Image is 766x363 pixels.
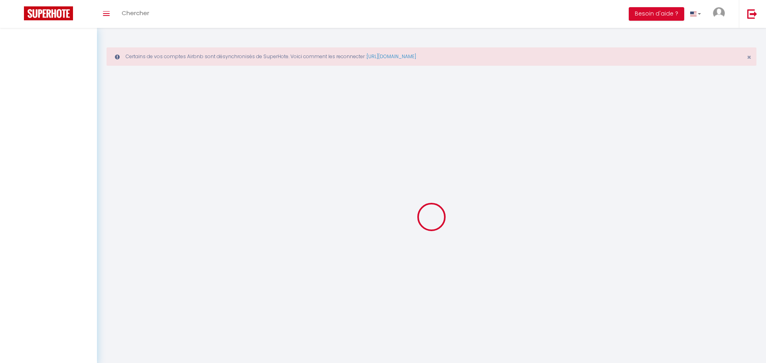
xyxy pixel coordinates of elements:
img: ... [713,7,725,19]
div: Certains de vos comptes Airbnb sont désynchronisés de SuperHote. Voici comment les reconnecter : [107,47,756,66]
span: Chercher [122,9,149,17]
button: Close [747,54,751,61]
img: Super Booking [24,6,73,20]
button: Besoin d'aide ? [629,7,684,21]
span: × [747,52,751,62]
img: logout [747,9,757,19]
a: [URL][DOMAIN_NAME] [367,53,416,60]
